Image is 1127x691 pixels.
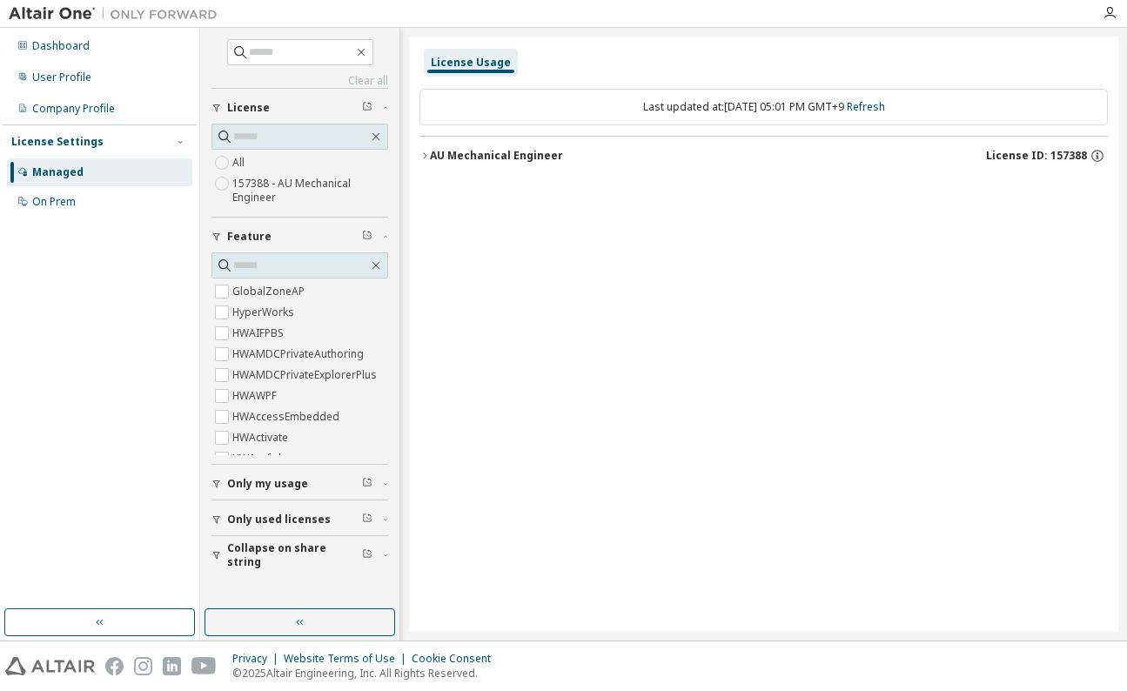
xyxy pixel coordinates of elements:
[232,386,280,406] label: HWAWPF
[986,149,1087,163] span: License ID: 157388
[32,195,76,209] div: On Prem
[227,230,272,244] span: Feature
[362,230,372,244] span: Clear filter
[5,657,95,675] img: altair_logo.svg
[847,99,885,114] a: Refresh
[412,652,501,666] div: Cookie Consent
[11,135,104,149] div: License Settings
[211,74,388,88] a: Clear all
[9,5,226,23] img: Altair One
[32,102,115,116] div: Company Profile
[211,218,388,256] button: Feature
[419,89,1108,125] div: Last updated at: [DATE] 05:01 PM GMT+9
[362,548,372,562] span: Clear filter
[232,152,248,173] label: All
[232,448,288,469] label: HWAcufwh
[232,173,388,208] label: 157388 - AU Mechanical Engineer
[32,39,90,53] div: Dashboard
[232,323,287,344] label: HWAIFPBS
[105,657,124,675] img: facebook.svg
[431,56,511,70] div: License Usage
[211,500,388,539] button: Only used licenses
[232,302,298,323] label: HyperWorks
[419,137,1108,175] button: AU Mechanical EngineerLicense ID: 157388
[362,101,372,115] span: Clear filter
[232,406,343,427] label: HWAccessEmbedded
[211,536,388,574] button: Collapse on share string
[227,513,331,527] span: Only used licenses
[232,344,367,365] label: HWAMDCPrivateAuthoring
[232,666,501,681] p: © 2025 Altair Engineering, Inc. All Rights Reserved.
[163,657,181,675] img: linkedin.svg
[430,149,563,163] div: AU Mechanical Engineer
[232,427,292,448] label: HWActivate
[32,165,84,179] div: Managed
[191,657,217,675] img: youtube.svg
[362,513,372,527] span: Clear filter
[284,652,412,666] div: Website Terms of Use
[134,657,152,675] img: instagram.svg
[232,281,308,302] label: GlobalZoneAP
[227,541,362,569] span: Collapse on share string
[211,465,388,503] button: Only my usage
[232,365,380,386] label: HWAMDCPrivateExplorerPlus
[32,70,91,84] div: User Profile
[227,477,308,491] span: Only my usage
[227,101,270,115] span: License
[232,652,284,666] div: Privacy
[211,89,388,127] button: License
[362,477,372,491] span: Clear filter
